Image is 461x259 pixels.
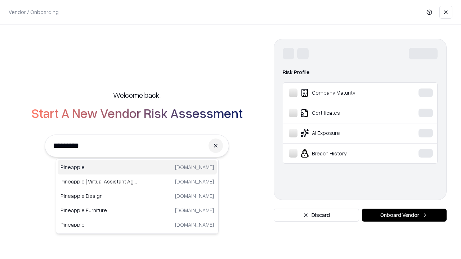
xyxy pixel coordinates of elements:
[289,88,397,97] div: Company Maturity
[362,209,447,222] button: Onboard Vendor
[175,178,214,185] p: [DOMAIN_NAME]
[113,90,161,100] h5: Welcome back,
[61,192,137,200] p: Pineapple Design
[175,221,214,228] p: [DOMAIN_NAME]
[283,68,438,77] div: Risk Profile
[289,129,397,137] div: AI Exposure
[175,192,214,200] p: [DOMAIN_NAME]
[61,221,137,228] p: Pineapple
[61,206,137,214] p: Pineapple Furniture
[61,163,137,171] p: Pineapple
[274,209,359,222] button: Discard
[175,206,214,214] p: [DOMAIN_NAME]
[9,8,59,16] p: Vendor / Onboarding
[289,109,397,117] div: Certificates
[175,163,214,171] p: [DOMAIN_NAME]
[31,106,243,120] h2: Start A New Vendor Risk Assessment
[289,149,397,158] div: Breach History
[56,158,219,234] div: Suggestions
[61,178,137,185] p: Pineapple | Virtual Assistant Agency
